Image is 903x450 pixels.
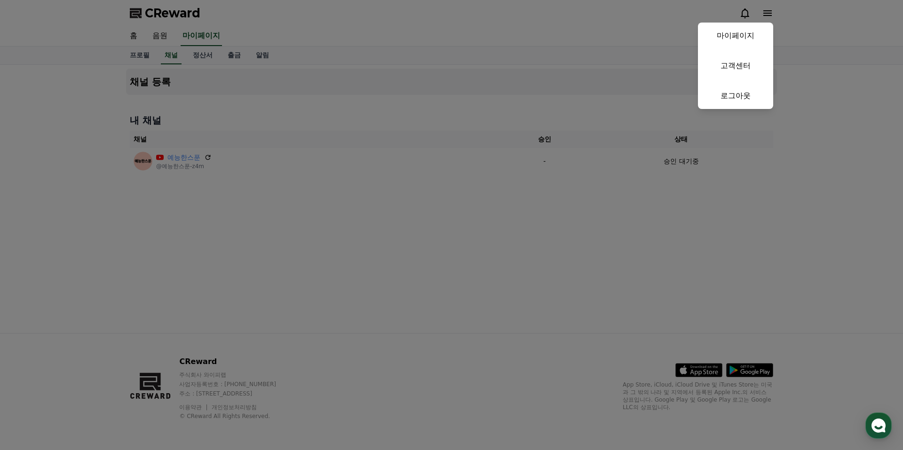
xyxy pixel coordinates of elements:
[121,298,181,321] a: 설정
[698,83,773,109] a: 로그아웃
[86,312,97,320] span: 대화
[3,298,62,321] a: 홈
[145,312,157,319] span: 설정
[698,23,773,109] button: 마이페이지 고객센터 로그아웃
[698,23,773,49] a: 마이페이지
[698,53,773,79] a: 고객센터
[62,298,121,321] a: 대화
[30,312,35,319] span: 홈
